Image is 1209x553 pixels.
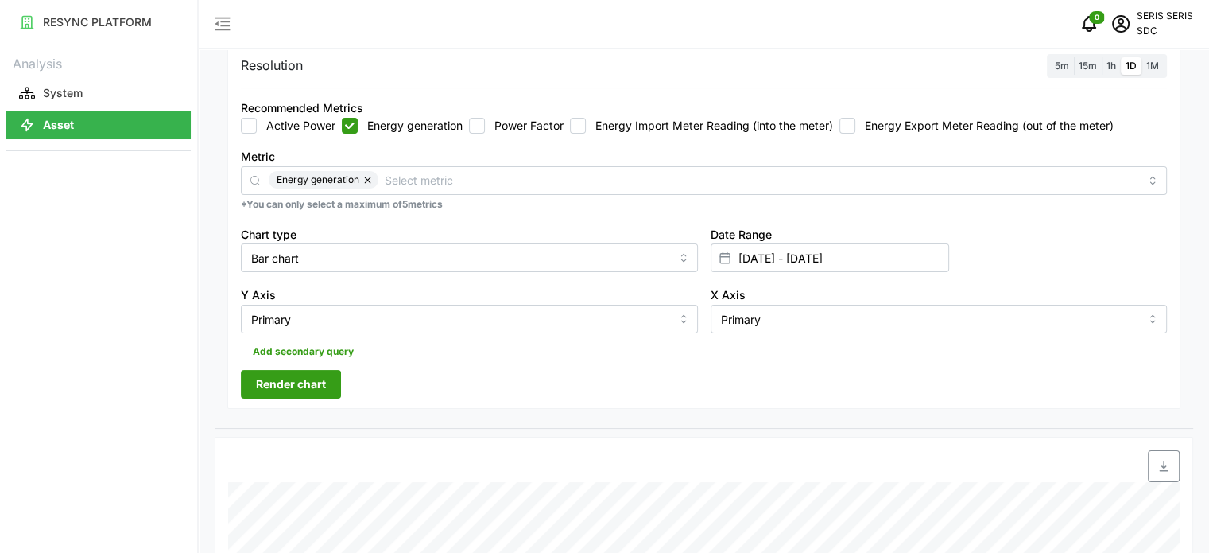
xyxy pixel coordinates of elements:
[855,118,1114,134] label: Energy Export Meter Reading (out of the meter)
[253,341,354,363] span: Add secondary query
[586,118,833,134] label: Energy Import Meter Reading (into the meter)
[711,243,949,272] input: Select date range
[256,371,326,398] span: Render chart
[241,56,303,76] p: Resolution
[277,171,359,189] span: Energy generation
[385,171,1139,189] input: Select metric
[6,109,191,141] a: Asset
[1137,24,1193,39] p: SDC
[1055,60,1069,72] span: 5m
[1079,60,1097,72] span: 15m
[241,226,296,243] label: Chart type
[257,118,335,134] label: Active Power
[241,148,275,166] label: Metric
[215,40,1193,429] div: Settings
[6,77,191,109] a: System
[241,305,698,333] input: Select Y axis
[1095,12,1099,23] span: 0
[1073,8,1105,40] button: notifications
[241,99,363,117] div: Recommended Metrics
[6,6,191,38] a: RESYNC PLATFORM
[43,85,83,101] p: System
[241,198,1167,212] p: *You can only select a maximum of 5 metrics
[43,14,152,30] p: RESYNC PLATFORM
[358,118,463,134] label: Energy generation
[6,8,191,37] button: RESYNC PLATFORM
[1126,60,1137,72] span: 1D
[43,117,74,133] p: Asset
[6,111,191,139] button: Asset
[1146,60,1159,72] span: 1M
[711,305,1168,333] input: Select X axis
[6,51,191,74] p: Analysis
[241,243,698,272] input: Select chart type
[241,286,276,304] label: Y Axis
[6,79,191,107] button: System
[1105,8,1137,40] button: schedule
[1106,60,1116,72] span: 1h
[711,226,772,243] label: Date Range
[485,118,564,134] label: Power Factor
[1137,9,1193,24] p: SERIS SERIS
[241,340,366,364] button: Add secondary query
[241,370,341,399] button: Render chart
[711,286,746,304] label: X Axis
